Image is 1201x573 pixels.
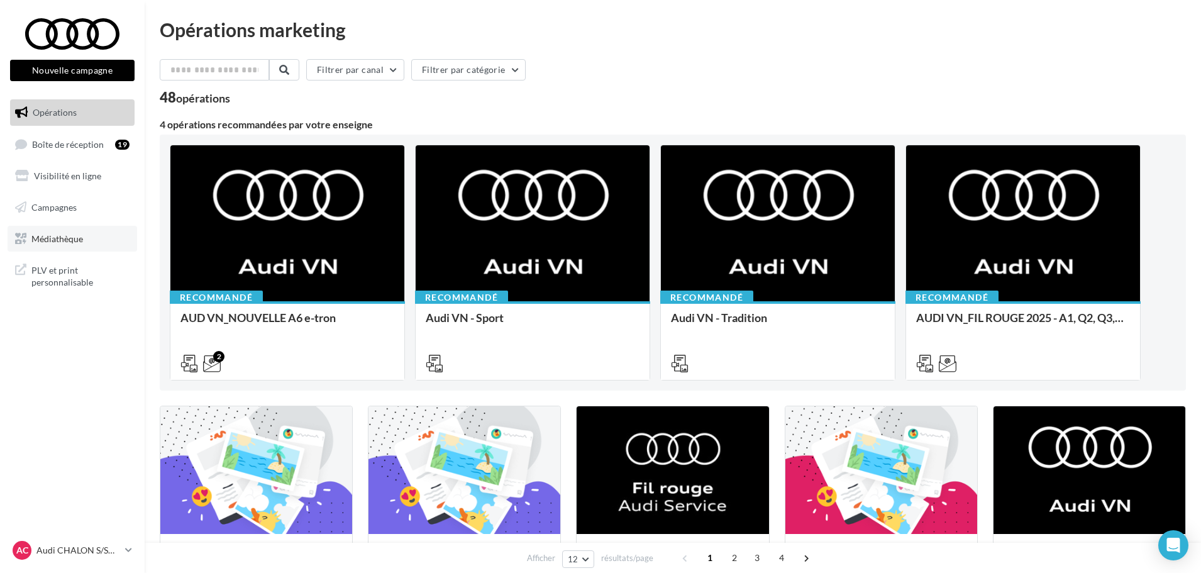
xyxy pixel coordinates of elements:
[10,60,135,81] button: Nouvelle campagne
[170,291,263,304] div: Recommandé
[426,311,639,337] div: Audi VN - Sport
[160,20,1186,39] div: Opérations marketing
[160,120,1186,130] div: 4 opérations recommandées par votre enseigne
[916,311,1130,337] div: AUDI VN_FIL ROUGE 2025 - A1, Q2, Q3, Q5 et Q4 e-tron
[8,99,137,126] a: Opérations
[115,140,130,150] div: 19
[601,552,653,564] span: résultats/page
[10,538,135,562] a: AC Audi CHALON S/SAONE
[671,311,885,337] div: Audi VN - Tradition
[31,262,130,289] span: PLV et print personnalisable
[36,544,120,557] p: Audi CHALON S/SAONE
[176,92,230,104] div: opérations
[527,552,555,564] span: Afficher
[16,544,28,557] span: AC
[213,351,224,362] div: 2
[8,131,137,158] a: Boîte de réception19
[306,59,404,81] button: Filtrer par canal
[32,138,104,149] span: Boîte de réception
[8,163,137,189] a: Visibilité en ligne
[8,194,137,221] a: Campagnes
[180,311,394,337] div: AUD VN_NOUVELLE A6 e-tron
[772,548,792,568] span: 4
[700,548,720,568] span: 1
[562,550,594,568] button: 12
[1158,530,1188,560] div: Open Intercom Messenger
[905,291,999,304] div: Recommandé
[31,202,77,213] span: Campagnes
[8,226,137,252] a: Médiathèque
[415,291,508,304] div: Recommandé
[660,291,753,304] div: Recommandé
[33,107,77,118] span: Opérations
[568,554,578,564] span: 12
[747,548,767,568] span: 3
[160,91,230,104] div: 48
[34,170,101,181] span: Visibilité en ligne
[724,548,744,568] span: 2
[8,257,137,294] a: PLV et print personnalisable
[31,233,83,243] span: Médiathèque
[411,59,526,81] button: Filtrer par catégorie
